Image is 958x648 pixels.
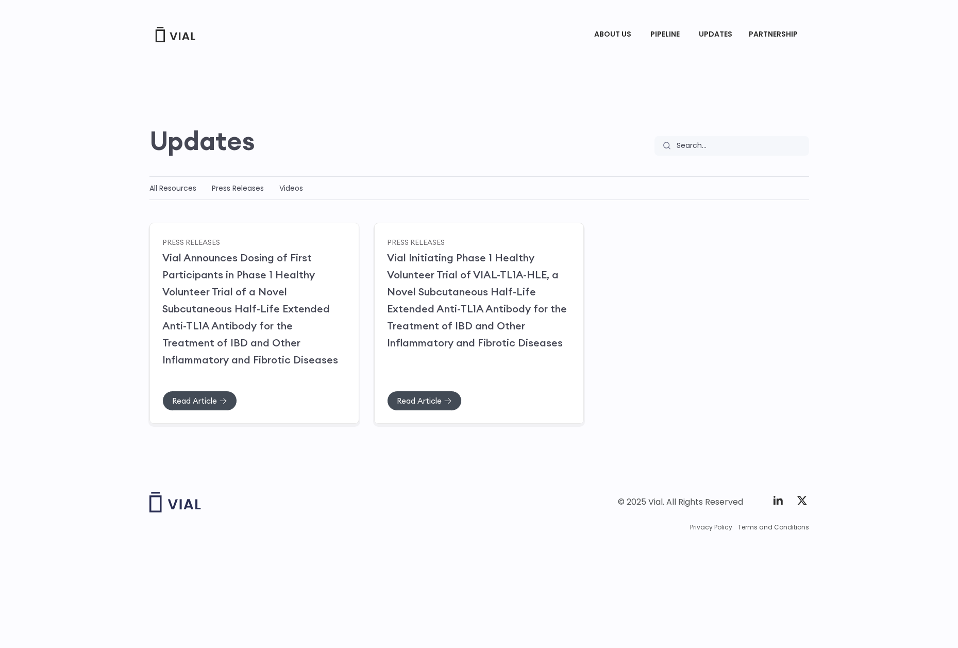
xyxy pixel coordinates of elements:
input: Search... [670,136,809,156]
a: ABOUT USMenu Toggle [586,26,642,43]
a: PIPELINEMenu Toggle [642,26,690,43]
a: Read Article [387,391,462,411]
a: PARTNERSHIPMenu Toggle [741,26,809,43]
a: Vial Initiating Phase 1 Healthy Volunteer Trial of VIAL-TL1A-HLE, a Novel Subcutaneous Half-Life ... [387,251,567,349]
a: Privacy Policy [690,523,732,532]
h2: Updates [149,126,255,156]
span: Read Article [397,397,442,405]
span: Read Article [172,397,217,405]
a: All Resources [149,183,196,193]
a: Press Releases [387,237,445,246]
a: Press Releases [212,183,264,193]
a: Vial Announces Dosing of First Participants in Phase 1 Healthy Volunteer Trial of a Novel Subcuta... [162,251,338,366]
div: © 2025 Vial. All Rights Reserved [618,496,743,508]
a: Read Article [162,391,237,411]
a: Terms and Conditions [738,523,809,532]
a: Press Releases [162,237,220,246]
a: UPDATES [691,26,740,43]
img: Vial Logo [155,27,196,42]
img: Vial logo wih "Vial" spelled out [149,492,201,512]
a: Videos [279,183,303,193]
